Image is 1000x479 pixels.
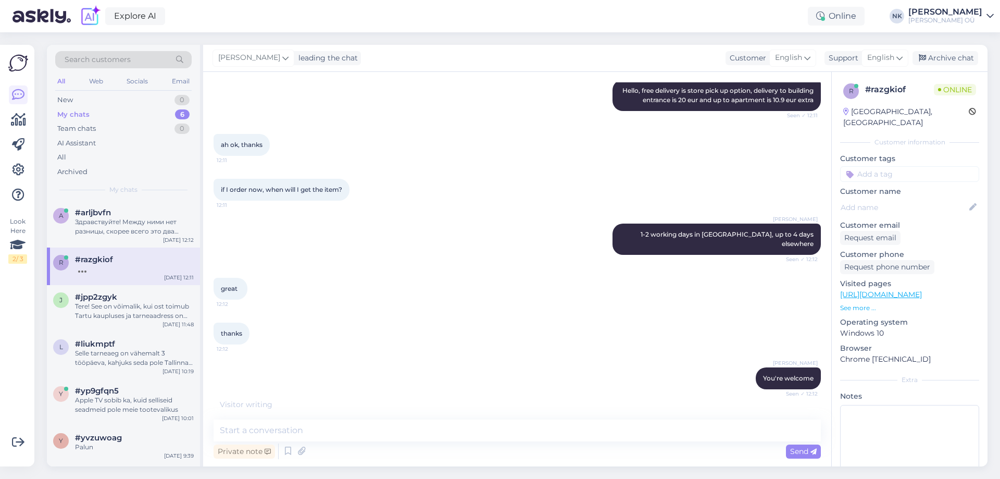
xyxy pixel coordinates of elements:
span: 12:11 [217,201,256,209]
div: 6 [175,109,190,120]
div: Selle tarneaeg on vähemalt 3 tööpäeva, kahjuks seda pole Tallinna kauplustes kohapeal saadaval [75,349,194,367]
div: Customer [726,53,766,64]
p: Customer phone [840,249,979,260]
img: Askly Logo [8,53,28,73]
div: [DATE] 12:12 [163,236,194,244]
span: My chats [109,185,137,194]
span: y [59,437,63,445]
a: [URL][DOMAIN_NAME] [840,290,922,299]
span: j [59,296,63,304]
span: 12:12 [217,300,256,308]
span: Seen ✓ 12:12 [779,255,818,263]
div: All [57,152,66,163]
span: Search customers [65,54,131,65]
div: [DATE] 11:48 [162,321,194,328]
div: AI Assistant [57,138,96,149]
span: Online [934,84,976,95]
div: Archived [57,167,87,177]
span: r [849,87,854,95]
div: 2 / 3 [8,254,27,264]
div: Здравствуйте! Между ними нет разницы, скорее всего это два региональных кода от разных поставщико... [75,217,194,236]
div: Customer information [840,138,979,147]
div: Request phone number [840,260,934,274]
div: # razgkiof [865,83,934,96]
div: [PERSON_NAME] OÜ [908,16,982,24]
div: Web [87,75,105,88]
span: #yvzuwoag [75,433,122,443]
span: #yp9gfqn5 [75,386,119,396]
div: Look Here [8,217,27,264]
p: Customer tags [840,153,979,164]
span: #liukmptf [75,339,115,349]
input: Add a tag [840,166,979,182]
div: NK [890,9,904,23]
span: l [59,343,63,351]
p: Notes [840,391,979,402]
span: #razgkiof [75,255,113,264]
div: [GEOGRAPHIC_DATA], [GEOGRAPHIC_DATA] [843,106,969,128]
span: [PERSON_NAME] [773,359,818,367]
div: [DATE] 10:01 [162,414,194,422]
p: Customer name [840,186,979,197]
span: . [272,400,274,409]
p: Chrome [TECHNICAL_ID] [840,354,979,365]
span: #arljbvfn [75,208,111,217]
p: Browser [840,343,979,354]
p: Windows 10 [840,328,979,339]
div: Palun [75,443,194,452]
span: You're welcome [763,374,814,382]
span: a [59,212,64,219]
span: [PERSON_NAME] [773,215,818,223]
span: ah ok, thanks [221,141,262,149]
p: Customer email [840,220,979,231]
p: Visited pages [840,278,979,289]
div: Apple TV sobib ka, kuid selliseid seadmeid pole meie tootevalikus [75,396,194,414]
div: Socials [124,75,150,88]
span: Send [790,447,817,456]
div: My chats [57,109,90,120]
div: [DATE] 9:39 [164,452,194,460]
input: Add name [841,202,967,213]
div: Online [808,7,865,26]
div: Archive chat [913,51,978,65]
span: y [59,390,63,398]
div: Private note [214,445,275,459]
span: Hello, free delivery is store pick up option, delivery to building entrance is 20 eur and up to a... [622,87,815,104]
div: 0 [174,95,190,105]
span: 1-2 working days in [GEOGRAPHIC_DATA], up to 4 days elsewhere [641,230,815,248]
span: thanks [221,329,242,337]
span: 12:12 [217,345,256,353]
span: [PERSON_NAME] [218,52,280,64]
div: Extra [840,375,979,385]
div: Request email [840,231,901,245]
div: 0 [174,124,190,134]
span: great [221,285,238,292]
div: Team chats [57,124,96,134]
span: Seen ✓ 12:12 [779,390,818,398]
span: English [867,52,894,64]
span: 12:11 [217,156,256,164]
p: See more ... [840,303,979,313]
span: #jpp2zgyk [75,292,117,302]
div: Support [824,53,858,64]
span: if I order now, when will I get the item? [221,186,342,193]
span: Seen ✓ 12:11 [779,112,818,119]
a: [PERSON_NAME][PERSON_NAME] OÜ [908,8,994,24]
a: Explore AI [105,7,165,25]
div: [PERSON_NAME] [908,8,982,16]
div: Tere! See on võimalik, kui ost toimub Tartu kaupluses ja tarneaadress on [GEOGRAPHIC_DATA]. Tartu... [75,302,194,321]
div: All [55,75,67,88]
span: English [775,52,802,64]
div: [DATE] 12:11 [164,274,194,281]
div: [DATE] 10:19 [162,367,194,375]
span: r [59,259,64,266]
div: New [57,95,73,105]
div: Email [170,75,192,88]
div: Visitor writing [214,399,821,410]
img: explore-ai [79,5,101,27]
div: leading the chat [294,53,358,64]
p: Operating system [840,317,979,328]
